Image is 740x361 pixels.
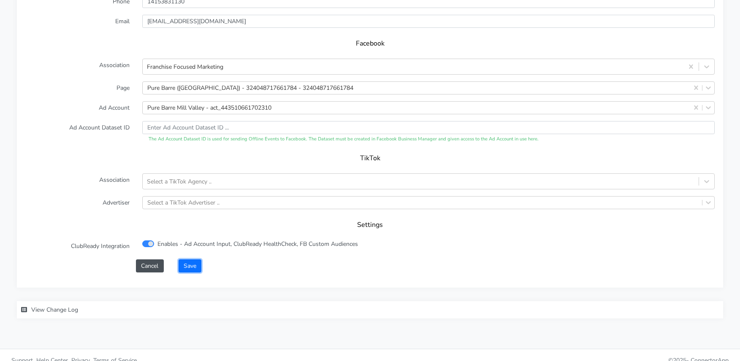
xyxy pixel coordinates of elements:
div: Select a TikTok Agency .. [147,177,211,186]
label: Page [19,81,136,94]
div: Pure Barre Mill Valley - act_443510661702310 [147,103,271,112]
label: Enables - Ad Account Input, ClubReady HealthCheck, FB Custom Audiences [157,240,358,248]
label: Association [19,173,136,189]
div: Pure Barre ([GEOGRAPHIC_DATA]) - 324048717661784 - 324048717661784 [147,84,353,92]
input: Enter Ad Account Dataset ID ... [142,121,715,134]
label: Email [19,15,136,28]
label: ClubReady Integration [19,240,136,253]
button: Save [179,259,201,272]
input: Enter Email ... [142,15,715,28]
div: Select a TikTok Advertiser .. [147,198,220,207]
div: The Ad Account Dataset ID is used for sending Offline Events to Facebook. The Dataset must be cre... [142,136,715,143]
h5: TikTok [34,154,706,162]
label: Ad Account [19,101,136,114]
label: Association [19,59,136,75]
h5: Facebook [34,40,706,48]
h5: Settings [34,221,706,229]
div: Franchise Focused Marketing [147,62,223,71]
label: Advertiser [19,196,136,209]
span: View Change Log [31,306,78,314]
button: Cancel [136,259,163,272]
label: Ad Account Dataset ID [19,121,136,143]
